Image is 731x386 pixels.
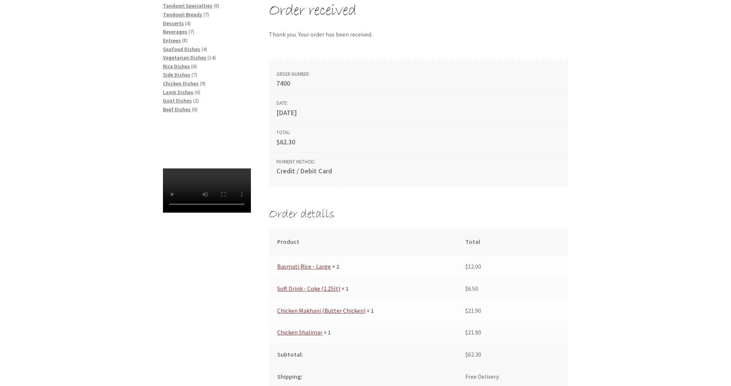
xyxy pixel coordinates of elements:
[187,20,189,27] span: 4
[269,94,568,124] li: Date:
[203,46,206,53] span: 4
[277,307,365,314] a: Chicken Makhani (Butter Chicken)
[465,351,468,358] span: $
[276,165,560,176] strong: Credit / Debit Card
[367,307,374,314] strong: × 1
[465,307,481,314] bdi: 21.90
[193,106,196,113] span: 6
[163,11,202,18] a: Tandoori Breads
[190,28,193,35] span: 7
[456,229,568,256] th: Total
[163,20,184,27] a: Desserts
[163,97,192,104] a: Goat Dishes
[465,351,481,358] span: 62.30
[465,263,468,270] span: $
[269,153,568,185] li: Payment method:
[276,138,295,146] bdi: 62.30
[269,2,568,21] h1: Order received
[205,11,207,18] span: 7
[269,344,457,366] th: Subtotal:
[163,80,199,87] a: Chicken Dishes
[196,89,199,96] span: 6
[465,307,468,314] span: $
[465,285,468,292] span: $
[465,263,481,270] bdi: 12.00
[332,263,339,270] strong: × 2
[163,28,187,35] a: Beverages
[163,71,190,78] a: Side Dishes
[163,37,181,44] a: Entrees
[324,328,331,336] strong: × 1
[163,106,191,113] a: Beef Dishes
[269,62,568,94] li: Order number:
[277,328,322,336] a: Chicken Shalimar
[276,138,280,146] span: $
[342,285,349,292] strong: × 1
[163,54,206,61] a: Vegetarian Dishes
[163,46,200,53] a: Seafood Dishes
[465,328,468,336] span: $
[193,71,196,78] span: 7
[215,2,218,9] span: 8
[277,285,340,292] a: Soft Drink - Coke (1.25lt)
[277,263,331,270] a: Basmati Rice - Large
[193,63,195,70] span: 6
[184,37,186,44] span: 8
[269,123,568,153] li: Total:
[163,2,212,9] a: Tandoori Specialties
[163,89,193,96] a: Lamb Dishes
[276,107,560,118] strong: [DATE]
[465,285,478,292] bdi: 6.50
[209,54,214,61] span: 14
[195,97,197,104] span: 2
[465,328,481,336] bdi: 21.90
[163,63,190,70] a: Rice Dishes
[269,207,568,222] h2: Order details
[269,30,568,40] p: Thank you. Your order has been received.
[276,78,560,89] strong: 7400
[269,229,457,256] th: Product
[201,80,204,87] span: 9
